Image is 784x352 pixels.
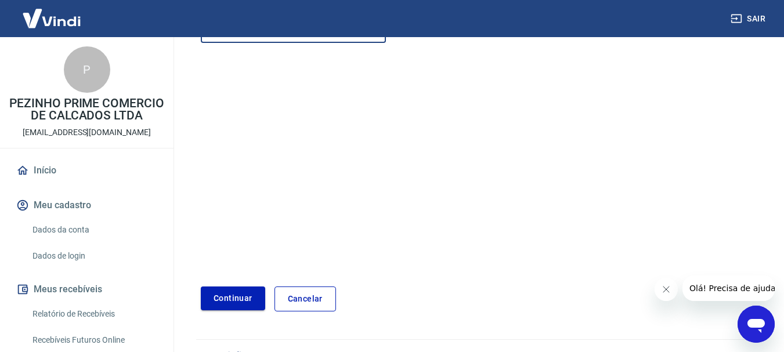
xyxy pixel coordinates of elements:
span: Olá! Precisa de ajuda? [7,8,97,17]
img: Vindi [14,1,89,36]
a: Dados da conta [28,218,160,242]
div: P [64,46,110,93]
iframe: Botão para abrir a janela de mensagens [738,306,775,343]
a: Dados de login [28,244,160,268]
p: [EMAIL_ADDRESS][DOMAIN_NAME] [23,126,151,139]
iframe: Fechar mensagem [655,278,678,301]
button: Sair [728,8,770,30]
a: Recebíveis Futuros Online [28,328,160,352]
button: Continuar [201,286,265,310]
button: Meus recebíveis [14,277,160,302]
p: PEZINHO PRIME COMERCIO DE CALCADOS LTDA [9,97,164,122]
a: Relatório de Recebíveis [28,302,160,326]
button: Meu cadastro [14,193,160,218]
a: Início [14,158,160,183]
iframe: Mensagem da empresa [682,275,775,301]
a: Cancelar [274,286,336,311]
